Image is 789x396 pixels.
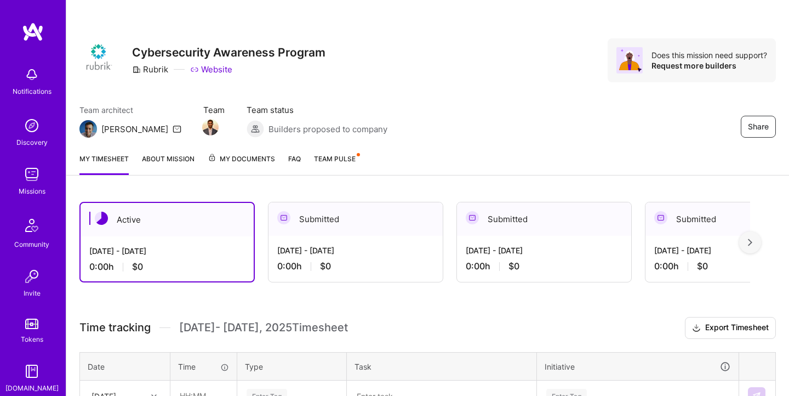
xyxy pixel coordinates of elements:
[142,153,195,175] a: About Mission
[654,211,667,224] img: Submitted
[21,265,43,287] img: Invite
[95,212,108,225] img: Active
[347,352,537,381] th: Task
[277,211,290,224] img: Submitted
[651,60,767,71] div: Request more builders
[21,333,43,345] div: Tokens
[203,118,218,137] a: Team Member Avatar
[81,203,254,236] div: Active
[685,317,776,339] button: Export Timesheet
[132,46,325,59] h3: Cybersecurity Awareness Program
[466,245,622,256] div: [DATE] - [DATE]
[277,245,434,256] div: [DATE] - [DATE]
[89,261,245,273] div: 0:00 h
[268,202,443,236] div: Submitted
[21,64,43,86] img: bell
[508,261,519,272] span: $0
[21,163,43,185] img: teamwork
[19,185,45,197] div: Missions
[79,153,129,175] a: My timesheet
[22,22,44,42] img: logo
[13,86,52,97] div: Notifications
[208,153,275,175] a: My Documents
[16,137,48,148] div: Discovery
[79,104,181,116] span: Team architect
[203,104,225,116] span: Team
[179,321,348,335] span: [DATE] - [DATE] , 2025 Timesheet
[748,239,752,246] img: right
[14,239,49,250] div: Community
[466,211,479,224] img: Submitted
[202,119,219,135] img: Team Member Avatar
[5,382,59,394] div: [DOMAIN_NAME]
[314,153,359,175] a: Team Pulse
[697,261,708,272] span: $0
[79,321,151,335] span: Time tracking
[651,50,767,60] div: Does this mission need support?
[545,360,731,373] div: Initiative
[616,47,643,73] img: Avatar
[268,123,387,135] span: Builders proposed to company
[190,64,232,75] a: Website
[173,125,181,133] i: icon Mail
[80,352,170,381] th: Date
[19,212,45,239] img: Community
[79,39,119,77] img: Company Logo
[748,121,769,132] span: Share
[247,104,387,116] span: Team status
[132,261,143,273] span: $0
[247,120,264,138] img: Builders proposed to company
[132,64,168,75] div: Rubrik
[101,123,168,135] div: [PERSON_NAME]
[457,202,631,236] div: Submitted
[208,153,275,165] span: My Documents
[320,261,331,272] span: $0
[89,245,245,257] div: [DATE] - [DATE]
[25,319,38,329] img: tokens
[21,360,43,382] img: guide book
[79,120,97,138] img: Team Architect
[741,116,776,138] button: Share
[237,352,347,381] th: Type
[21,115,43,137] img: discovery
[314,155,356,163] span: Team Pulse
[277,261,434,272] div: 0:00 h
[288,153,301,175] a: FAQ
[132,65,141,74] i: icon CompanyGray
[466,261,622,272] div: 0:00 h
[24,287,41,299] div: Invite
[178,361,229,372] div: Time
[692,323,701,334] i: icon Download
